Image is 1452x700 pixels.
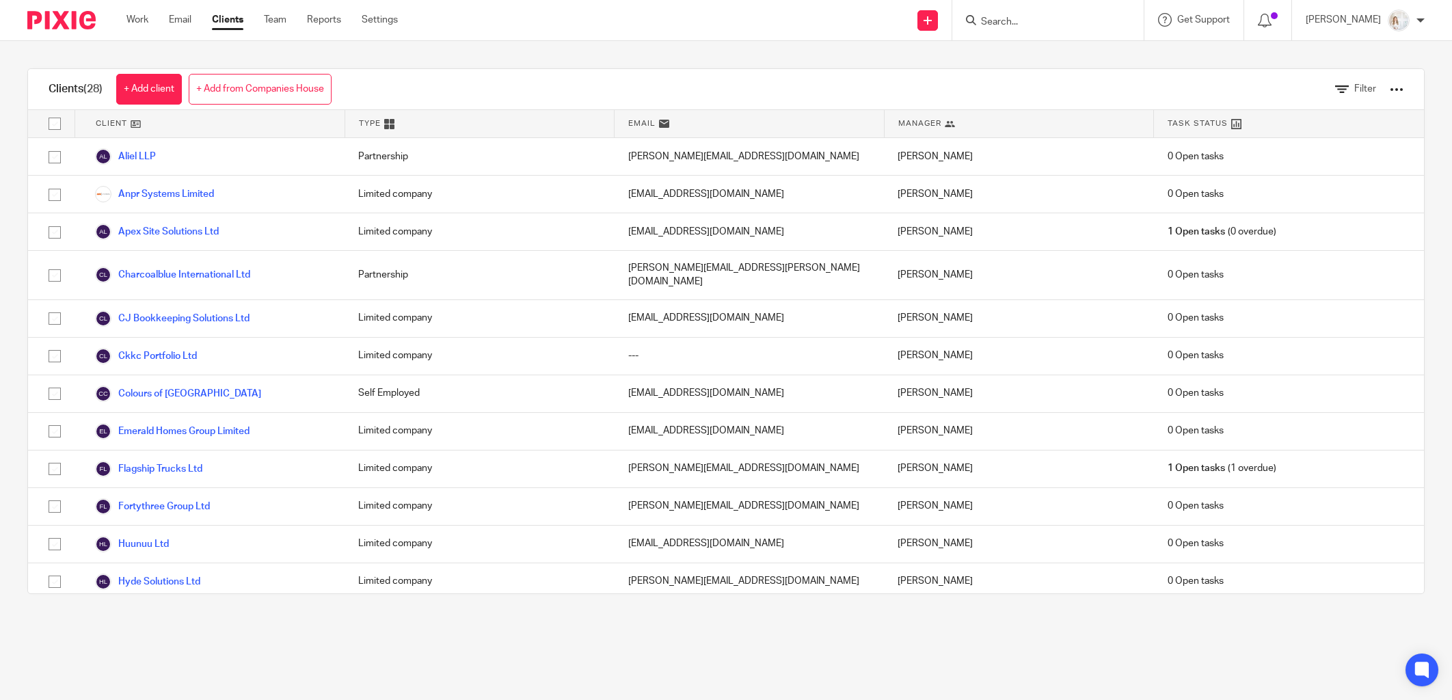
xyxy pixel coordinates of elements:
[359,118,381,129] span: Type
[884,413,1154,450] div: [PERSON_NAME]
[362,13,398,27] a: Settings
[1168,349,1224,362] span: 0 Open tasks
[95,498,210,515] a: Fortythree Group Ltd
[95,348,197,364] a: Ckkc Portfolio Ltd
[95,148,156,165] a: Aliel LLP
[345,450,615,487] div: Limited company
[884,450,1154,487] div: [PERSON_NAME]
[95,186,111,202] img: ANPR.png
[345,138,615,175] div: Partnership
[884,213,1154,250] div: [PERSON_NAME]
[615,176,885,213] div: [EMAIL_ADDRESS][DOMAIN_NAME]
[884,138,1154,175] div: [PERSON_NAME]
[345,176,615,213] div: Limited company
[615,375,885,412] div: [EMAIL_ADDRESS][DOMAIN_NAME]
[95,386,111,402] img: svg%3E
[95,423,250,440] a: Emerald Homes Group Limited
[95,423,111,440] img: svg%3E
[898,118,941,129] span: Manager
[1168,118,1228,129] span: Task Status
[615,488,885,525] div: [PERSON_NAME][EMAIL_ADDRESS][DOMAIN_NAME]
[83,83,103,94] span: (28)
[884,176,1154,213] div: [PERSON_NAME]
[345,526,615,563] div: Limited company
[1168,424,1224,437] span: 0 Open tasks
[1168,386,1224,400] span: 0 Open tasks
[1168,461,1225,475] span: 1 Open tasks
[615,413,885,450] div: [EMAIL_ADDRESS][DOMAIN_NAME]
[169,13,191,27] a: Email
[95,224,111,240] img: svg%3E
[615,526,885,563] div: [EMAIL_ADDRESS][DOMAIN_NAME]
[1168,225,1276,239] span: (0 overdue)
[95,461,111,477] img: svg%3E
[345,413,615,450] div: Limited company
[95,310,250,327] a: CJ Bookkeeping Solutions Ltd
[884,300,1154,337] div: [PERSON_NAME]
[1168,461,1276,475] span: (1 overdue)
[615,338,885,375] div: ---
[126,13,148,27] a: Work
[615,450,885,487] div: [PERSON_NAME][EMAIL_ADDRESS][DOMAIN_NAME]
[95,498,111,515] img: svg%3E
[345,300,615,337] div: Limited company
[49,82,103,96] h1: Clients
[980,16,1103,29] input: Search
[884,375,1154,412] div: [PERSON_NAME]
[345,251,615,299] div: Partnership
[189,74,332,105] a: + Add from Companies House
[27,11,96,29] img: Pixie
[96,118,127,129] span: Client
[42,111,68,137] input: Select all
[95,536,111,552] img: svg%3E
[615,213,885,250] div: [EMAIL_ADDRESS][DOMAIN_NAME]
[95,224,219,240] a: Apex Site Solutions Ltd
[95,574,111,590] img: svg%3E
[1168,537,1224,550] span: 0 Open tasks
[1388,10,1410,31] img: Image.jpeg
[95,267,111,283] img: svg%3E
[884,338,1154,375] div: [PERSON_NAME]
[1168,225,1225,239] span: 1 Open tasks
[95,186,214,202] a: Anpr Systems Limited
[615,563,885,600] div: [PERSON_NAME][EMAIL_ADDRESS][DOMAIN_NAME]
[1168,574,1224,588] span: 0 Open tasks
[95,148,111,165] img: svg%3E
[1177,15,1230,25] span: Get Support
[884,488,1154,525] div: [PERSON_NAME]
[95,267,250,283] a: Charcoalblue International Ltd
[95,574,200,590] a: Hyde Solutions Ltd
[1306,13,1381,27] p: [PERSON_NAME]
[264,13,286,27] a: Team
[884,526,1154,563] div: [PERSON_NAME]
[884,563,1154,600] div: [PERSON_NAME]
[1168,187,1224,201] span: 0 Open tasks
[615,138,885,175] div: [PERSON_NAME][EMAIL_ADDRESS][DOMAIN_NAME]
[1168,311,1224,325] span: 0 Open tasks
[1168,150,1224,163] span: 0 Open tasks
[345,488,615,525] div: Limited company
[345,375,615,412] div: Self Employed
[212,13,243,27] a: Clients
[345,338,615,375] div: Limited company
[116,74,182,105] a: + Add client
[95,461,202,477] a: Flagship Trucks Ltd
[1168,499,1224,513] span: 0 Open tasks
[1168,268,1224,282] span: 0 Open tasks
[345,563,615,600] div: Limited company
[1354,84,1376,94] span: Filter
[95,310,111,327] img: svg%3E
[95,348,111,364] img: svg%3E
[615,300,885,337] div: [EMAIL_ADDRESS][DOMAIN_NAME]
[628,118,656,129] span: Email
[615,251,885,299] div: [PERSON_NAME][EMAIL_ADDRESS][PERSON_NAME][DOMAIN_NAME]
[95,536,169,552] a: Huunuu Ltd
[307,13,341,27] a: Reports
[884,251,1154,299] div: [PERSON_NAME]
[345,213,615,250] div: Limited company
[95,386,261,402] a: Colours of [GEOGRAPHIC_DATA]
